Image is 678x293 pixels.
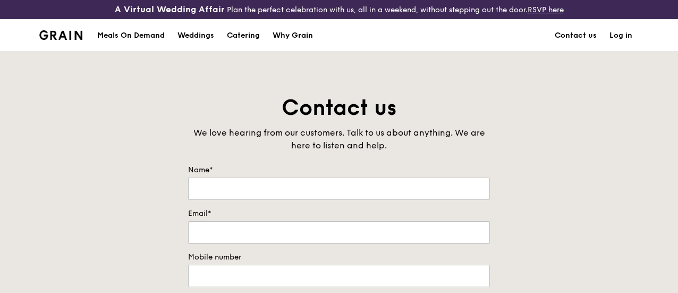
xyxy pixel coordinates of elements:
[221,20,266,52] a: Catering
[603,20,639,52] a: Log in
[188,94,490,122] h1: Contact us
[266,20,319,52] a: Why Grain
[188,252,490,263] label: Mobile number
[227,20,260,52] div: Catering
[115,4,225,15] h3: A Virtual Wedding Affair
[273,20,313,52] div: Why Grain
[177,20,214,52] div: Weddings
[188,127,490,152] div: We love hearing from our customers. Talk to us about anything. We are here to listen and help.
[188,165,490,175] label: Name*
[528,5,564,14] a: RSVP here
[548,20,603,52] a: Contact us
[113,4,565,15] div: Plan the perfect celebration with us, all in a weekend, without stepping out the door.
[39,19,82,51] a: GrainGrain
[188,208,490,219] label: Email*
[39,30,82,40] img: Grain
[97,20,165,52] div: Meals On Demand
[171,20,221,52] a: Weddings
